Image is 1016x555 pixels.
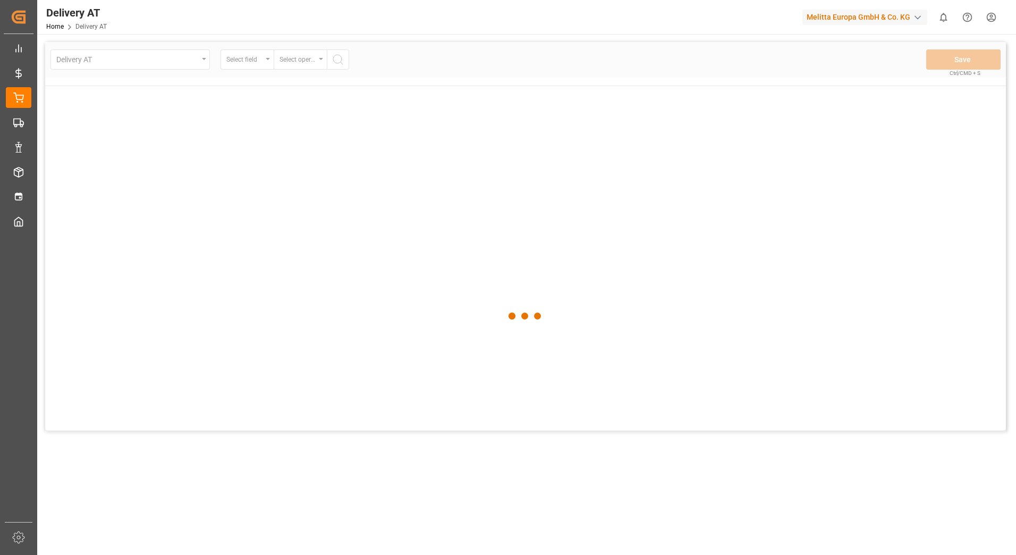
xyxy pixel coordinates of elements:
[802,7,932,27] button: Melitta Europa GmbH & Co. KG
[46,5,107,21] div: Delivery AT
[955,5,979,29] button: Help Center
[46,23,64,30] a: Home
[802,10,927,25] div: Melitta Europa GmbH & Co. KG
[932,5,955,29] button: show 0 new notifications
